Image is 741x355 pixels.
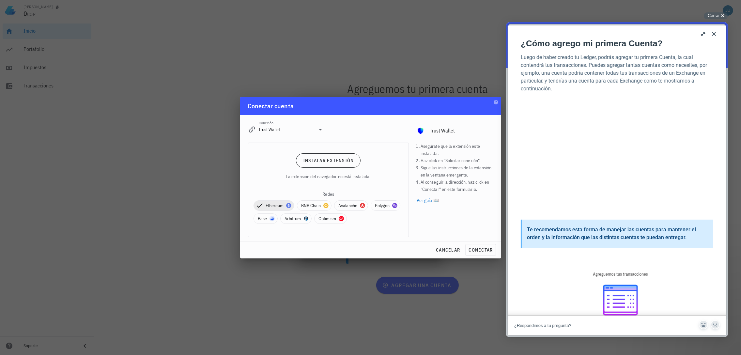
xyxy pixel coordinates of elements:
[421,143,493,157] li: Asegúrate que la extensión esté instalada.
[8,301,65,306] span: ¿Respondimos a tu pregunta?
[285,214,307,224] span: Arbitrum
[338,201,364,210] span: Avalanche
[28,237,194,337] img: file-xBk4RoQVVD.gif
[421,157,493,164] li: Haz click en "Solicitar conexión".
[296,153,361,168] a: Instalar extensión
[259,120,273,125] label: Conexión
[2,294,220,313] div: Article feedback
[254,191,403,198] div: Redes
[193,298,202,307] button: Send feedback: Sí. For "¿Respondimos a tu pregunta?"
[15,16,157,26] h1: ¿Cómo agrego mi primera Cuenta?
[8,300,193,307] div: ¿Respondimos a tu pregunta?
[506,22,728,337] iframe: Help Scout Beacon - Live Chat, Contact Form, and Knowledge Base
[258,201,290,210] span: Ethereum
[468,247,493,253] span: conectar
[21,204,202,219] p: Te recomendamos esta forma de manejar las cuentas para mantener el orden y la información que las...
[248,101,294,111] div: Conectar cuenta
[704,12,728,19] button: Cerrar
[421,178,493,193] li: Al conseguir la dirección, haz click en "Conectar" en este formulario.
[318,214,343,224] span: Optimism
[465,244,496,256] button: conectar
[375,201,396,210] span: Polygon
[28,237,194,337] span: Image preview. Open larger image in dialog window.
[421,164,493,178] li: Sigue las instrucciones de la extensión en la ventana emergente.
[301,201,327,210] span: BNB Chain
[286,173,371,180] p: La extensión del navegador no está instalada.
[258,214,273,224] span: Base
[205,298,214,307] button: Send feedback: No. For "¿Respondimos a tu pregunta?"
[433,244,463,256] button: cancelar
[15,16,194,26] a: ¿Cómo agrego mi primera Cuenta?. Click to open in new window.
[708,13,720,18] span: Cerrar
[417,197,493,204] a: Ver guía 📖
[430,128,493,134] div: Trust Wallet
[15,31,207,70] p: Luego de haber creado tu Ledger, podrás agregar tu primera Cuenta, la cual contendrá tus transacc...
[436,247,460,253] span: cancelar
[303,158,354,163] span: Instalar extensión
[15,16,194,26] div: ¿Cómo agrego mi primera Cuenta?
[15,78,207,187] iframe: YouTube video player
